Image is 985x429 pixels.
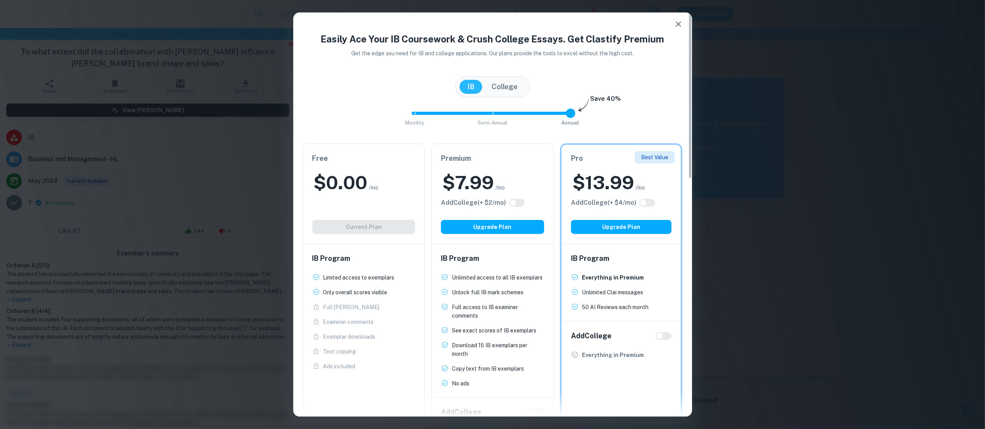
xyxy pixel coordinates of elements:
h6: Click to see all the additional College features. [441,198,506,207]
h6: IB Program [441,253,544,264]
p: Only overall scores visible [323,288,388,297]
h6: Click to see all the additional College features. [571,198,636,207]
span: /mo [369,183,379,192]
button: College [484,80,525,94]
h6: Premium [441,153,544,164]
h2: $ 0.00 [314,170,368,195]
span: /mo [636,183,645,192]
p: Text copying [323,347,356,356]
h6: Save 40% [590,94,621,107]
h6: IB Program [312,253,416,264]
h2: $ 7.99 [442,170,494,195]
img: subscription-arrow.svg [578,99,589,112]
p: Full access to IB examiner comments [452,303,544,320]
p: Unlock full IB mark schemes [452,288,523,297]
p: Everything in Premium [582,351,644,359]
p: Ads included [323,362,356,371]
p: See exact scores of IB exemplars [452,326,536,335]
span: Monthly [405,120,424,126]
p: Limited access to exemplars [323,273,395,282]
h6: Add College [571,331,611,341]
h4: Easily Ace Your IB Coursework & Crush College Essays. Get Clastify Premium [303,32,683,46]
h2: $ 13.99 [573,170,634,195]
p: Examiner comments [323,318,374,326]
p: Get the edge you need for IB and college applications. Our plans provide the tools to excel witho... [340,49,645,58]
span: Semi-Annual [478,120,507,126]
p: Full [PERSON_NAME] [323,303,380,311]
button: Upgrade Plan [441,220,544,234]
p: Copy text from IB exemplars [452,364,524,373]
p: Unlimited access to all IB exemplars [452,273,543,282]
button: IB [460,80,482,94]
button: Upgrade Plan [571,220,672,234]
span: /mo [495,183,505,192]
p: Best Value [641,153,668,162]
p: Download 15 IB exemplars per month [452,341,544,358]
p: Exemplar downloads [323,332,375,341]
p: No ads [452,379,469,388]
h6: IB Program [571,253,672,264]
p: Everything in Premium [582,273,644,282]
p: Unlimited Clai messages [582,288,643,297]
h6: Pro [571,153,672,164]
span: Annual [562,120,580,126]
p: 50 AI Reviews each month [582,303,648,311]
h6: Free [312,153,416,164]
